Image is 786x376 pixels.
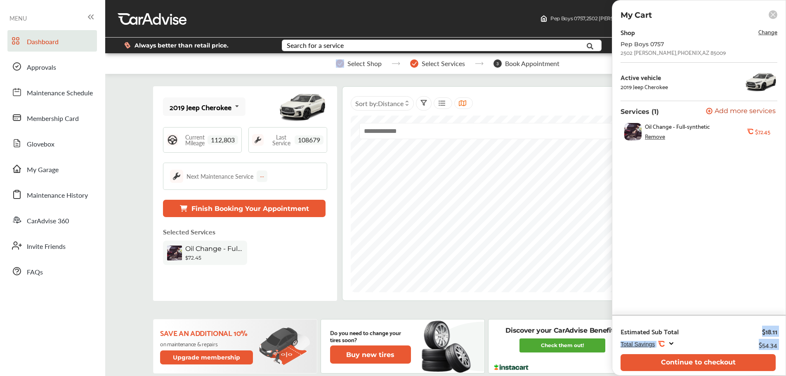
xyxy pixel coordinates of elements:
button: Finish Booking Your Appointment [163,200,326,217]
span: Membership Card [27,114,79,124]
p: Save an additional 10% [160,328,255,337]
span: MENU [9,15,27,21]
img: stepper-arrow.e24c07c6.svg [392,62,400,65]
img: update-membership.81812027.svg [259,327,310,366]
img: stepper-arrow.e24c07c6.svg [475,62,484,65]
div: Shop [621,26,635,38]
span: Dashboard [27,37,59,47]
div: 2019 Jeep Cherokee [621,83,668,90]
div: Remove [645,133,665,140]
p: My Cart [621,10,652,20]
img: maintenance_logo [170,170,183,183]
span: Approvals [27,62,56,73]
img: mobile_15046_st0640_046.jpg [278,88,327,125]
div: Active vehicle [621,73,668,81]
span: Always better than retail price. [135,43,229,48]
a: My Garage [7,158,97,180]
button: Add more services [706,108,776,116]
a: Check them out! [519,338,605,352]
span: Invite Friends [27,241,66,252]
span: Change [758,27,777,36]
span: Book Appointment [505,60,559,67]
div: -- [257,170,267,182]
button: Upgrade membership [160,350,253,364]
b: $72.45 [755,128,770,135]
a: Maintenance History [7,184,97,205]
a: CarAdvise 360 [7,209,97,231]
a: Glovebox [7,132,97,154]
button: Buy new tires [330,345,411,364]
div: $18.11 [762,327,777,336]
img: stepper-checkmark.b5569197.svg [336,59,344,68]
span: Select Shop [347,60,382,67]
div: 2019 Jeep Cherokee [170,103,231,111]
a: Add more services [706,108,777,116]
img: oil-change-thumb.jpg [624,123,642,140]
img: steering_logo [167,134,178,146]
div: $54.34 [759,339,777,350]
a: Approvals [7,56,97,77]
canvas: Map [351,116,725,292]
a: Buy new tires [330,345,413,364]
span: FAQs [27,267,43,278]
img: 15046_st0640_046.jpg [744,69,777,94]
p: on maintenance & repairs [160,341,255,347]
img: header-home-logo.8d720a4f.svg [541,15,547,22]
a: Maintenance Schedule [7,81,97,103]
p: Services (1) [621,108,659,116]
span: Sort by : [355,99,404,108]
button: Continue to checkout [621,354,776,371]
img: dollor_label_vector.a70140d1.svg [124,42,130,49]
span: Glovebox [27,139,54,150]
span: 108679 [295,135,323,144]
div: Estimated Sub Total [621,327,679,336]
a: Membership Card [7,107,97,128]
div: Search for a service [287,42,344,49]
a: Dashboard [7,30,97,52]
b: $72.45 [185,255,201,261]
span: Current Mileage [182,134,208,146]
img: oil-change-thumb.jpg [167,246,182,260]
div: Next Maintenance Service [186,172,253,180]
p: Selected Services [163,227,215,236]
img: stepper-checkmark.b5569197.svg [410,59,418,68]
p: Do you need to change your tires soon? [330,329,411,343]
span: Pep Boys 0757 , 2502 [PERSON_NAME] PHOENIX , AZ 85009 [550,15,689,21]
span: Distance [378,99,404,108]
span: Maintenance History [27,190,88,201]
span: Total Savings [621,341,655,348]
img: new-tire.a0c7fe23.svg [421,317,475,376]
span: Oil Change - Full-synthetic [185,245,243,253]
span: My Garage [27,165,59,175]
span: Select Services [422,60,465,67]
div: Pep Boys 0757 [621,41,753,47]
span: CarAdvise 360 [27,216,69,227]
a: FAQs [7,260,97,282]
img: maintenance_logo [252,134,264,146]
a: Invite Friends [7,235,97,256]
span: 3 [493,59,502,68]
img: instacart-logo.217963cc.svg [493,364,530,370]
span: Last Service [268,134,295,146]
span: Add more services [715,108,776,116]
span: Maintenance Schedule [27,88,93,99]
div: 2502 [PERSON_NAME] , PHOENIX , AZ 85009 [621,49,726,56]
span: Oil Change - Full-synthetic [645,123,710,130]
span: 112,803 [208,135,238,144]
p: Discover your CarAdvise Benefits! [505,326,619,335]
